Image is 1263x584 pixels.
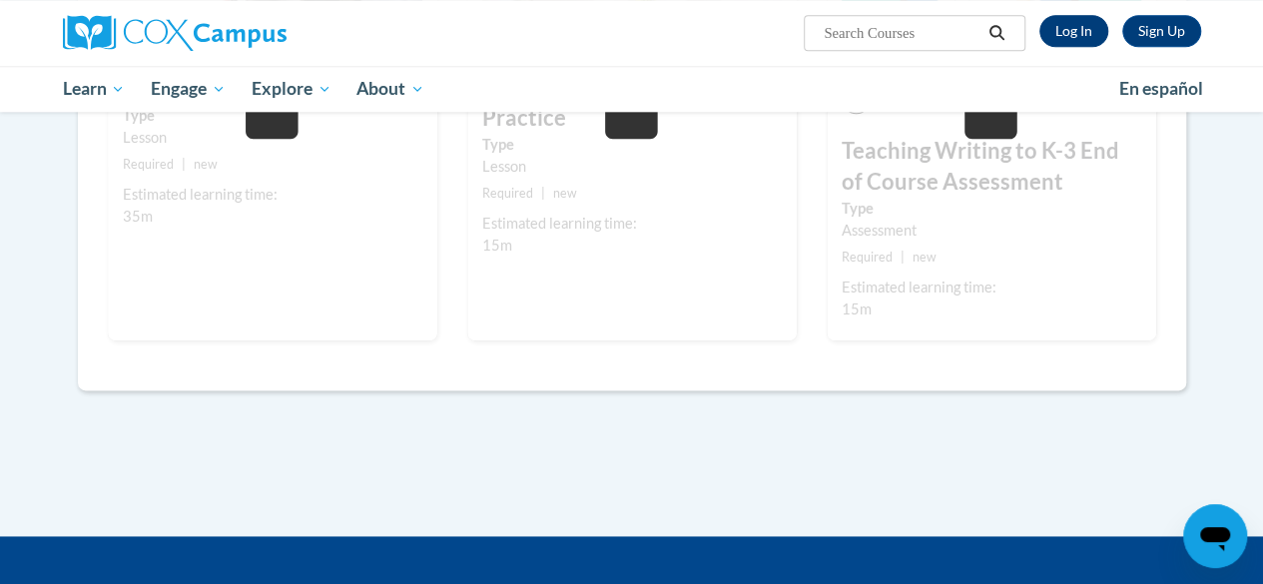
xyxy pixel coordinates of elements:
span: 35m [123,208,153,225]
div: Lesson [123,127,422,149]
button: Search [981,21,1011,45]
a: Learn [50,66,139,112]
span: Required [842,250,893,265]
label: Type [842,198,1141,220]
span: 15m [482,237,512,254]
a: Explore [239,66,344,112]
a: Cox Campus [63,15,422,51]
a: Engage [138,66,239,112]
a: About [343,66,437,112]
span: About [356,77,424,101]
span: Required [123,157,174,172]
span: | [182,157,186,172]
div: Main menu [48,66,1216,112]
div: Estimated learning time: [123,184,422,206]
iframe: Button to launch messaging window [1183,504,1247,568]
span: new [913,250,937,265]
a: Register [1122,15,1201,47]
span: Learn [62,77,125,101]
span: 15m [842,300,872,317]
label: Type [123,105,422,127]
div: Lesson [482,156,782,178]
span: | [901,250,905,265]
div: Estimated learning time: [482,213,782,235]
span: | [541,186,545,201]
div: Estimated learning time: [842,277,1141,298]
h3: Teaching Writing to K-3 End of Course Assessment [842,136,1141,198]
div: Assessment [842,220,1141,242]
span: En español [1119,78,1203,99]
input: Search Courses [822,21,981,45]
span: Engage [151,77,226,101]
span: new [194,157,218,172]
img: Cox Campus [63,15,287,51]
a: Log In [1039,15,1108,47]
label: Type [482,134,782,156]
span: Explore [252,77,331,101]
span: new [553,186,577,201]
a: En español [1106,68,1216,110]
span: Required [482,186,533,201]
